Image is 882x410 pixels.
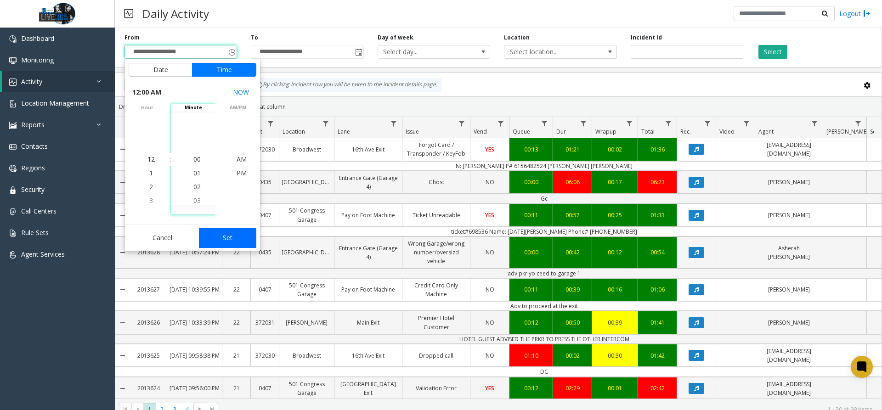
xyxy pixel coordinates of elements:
[509,208,553,222] a: 00:11
[251,349,279,362] a: 372030
[553,175,592,189] a: 06:06
[2,71,115,92] a: Activity
[592,175,638,189] a: 00:17
[171,104,215,111] span: minute
[592,283,638,296] a: 00:16
[193,196,201,205] span: 03
[680,128,691,135] span: Rec.
[553,382,592,395] a: 02:29
[509,175,553,189] a: 00:00
[486,248,494,256] span: NO
[124,2,133,25] img: pageIcon
[130,316,167,329] a: 2013626
[237,155,247,163] span: AM
[129,63,192,77] button: Date tab
[638,143,677,156] a: 01:36
[555,248,589,257] div: 00:42
[504,45,594,58] span: Select location...
[251,34,258,42] label: To
[592,316,638,329] a: 00:39
[9,230,17,237] img: 'icon'
[167,349,222,362] a: [DATE] 09:58:38 PM
[638,175,677,189] a: 06:23
[555,384,589,393] div: 02:29
[808,117,821,129] a: Agent Filter Menu
[402,237,470,268] a: Wrong Garage/wrong number/oversizd vehicle
[577,117,590,129] a: Dur Filter Menu
[638,349,677,362] a: 01:42
[470,316,509,329] a: NO
[21,34,54,43] span: Dashboard
[638,208,677,222] a: 01:33
[265,117,277,129] a: Lot Filter Menu
[167,283,222,296] a: [DATE] 10:39:55 PM
[115,308,130,337] a: Collapse Details
[115,233,130,272] a: Collapse Details
[512,248,550,257] div: 00:00
[129,228,196,248] button: Cancel
[638,246,677,259] a: 00:54
[839,9,871,18] a: Logout
[21,142,48,151] span: Contacts
[334,377,402,399] a: [GEOGRAPHIC_DATA] Exit
[470,349,509,362] a: NO
[115,275,130,304] a: Collapse Details
[509,349,553,362] a: 01:10
[167,382,222,395] a: [DATE] 09:56:00 PM
[513,128,530,135] span: Queue
[755,175,823,189] a: [PERSON_NAME]
[592,382,638,395] a: 00:01
[640,248,674,257] div: 00:54
[338,128,350,135] span: Lane
[147,155,155,163] span: 12
[512,318,550,327] div: 00:12
[470,382,509,395] a: YES
[486,178,494,186] span: NO
[592,208,638,222] a: 00:25
[9,251,17,258] img: 'icon'
[167,316,222,329] a: [DATE] 10:33:39 PM
[553,349,592,362] a: 00:02
[402,349,470,362] a: Dropped call
[485,384,494,392] span: YES
[474,128,487,135] span: Vend
[504,34,530,42] label: Location
[594,318,635,327] div: 00:39
[512,145,550,154] div: 00:13
[9,35,17,43] img: 'icon'
[485,146,494,153] span: YES
[638,316,677,329] a: 01:41
[640,285,674,294] div: 01:06
[631,34,662,42] label: Incident Id
[21,120,45,129] span: Reports
[334,208,402,222] a: Pay on Foot Machine
[251,382,279,395] a: 0407
[130,349,167,362] a: 2013625
[115,168,130,197] a: Collapse Details
[509,283,553,296] a: 00:11
[470,208,509,222] a: YES
[9,79,17,86] img: 'icon'
[130,382,167,395] a: 2013624
[334,143,402,156] a: 16th Ave Exit
[553,143,592,156] a: 01:21
[758,128,774,135] span: Agent
[592,349,638,362] a: 00:30
[193,155,201,163] span: 00
[485,211,494,219] span: YES
[826,128,868,135] span: [PERSON_NAME]
[640,211,674,219] div: 01:33
[130,246,167,259] a: 2013628
[555,285,589,294] div: 00:39
[251,208,279,222] a: 0407
[222,316,250,329] a: 22
[251,246,279,259] a: 0435
[334,171,402,193] a: Entrance Gate (Garage 4)
[334,242,402,264] a: Entrance Gate (Garage 4)
[193,168,201,177] span: 01
[470,283,509,296] a: NO
[378,45,468,58] span: Select day...
[638,382,677,395] a: 02:42
[21,207,57,215] span: Call Centers
[553,246,592,259] a: 00:42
